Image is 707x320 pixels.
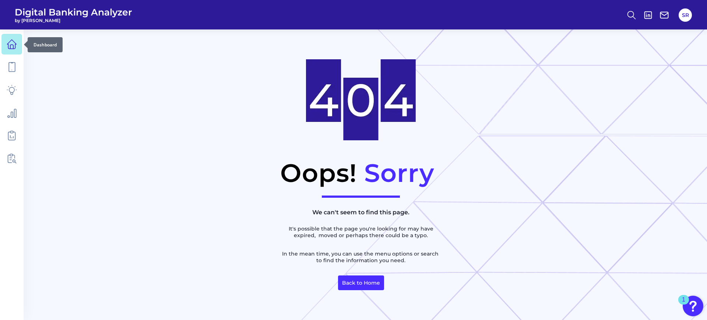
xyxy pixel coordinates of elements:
span: by [PERSON_NAME] [15,18,132,23]
h1: Oops! [280,158,357,188]
p: It's possible that the page you're looking for may have expired, moved or perhaps there could be ... [280,225,442,239]
h1: Sorry [364,158,434,188]
button: SR [679,8,692,22]
span: Digital Banking Analyzer [15,7,132,18]
div: 1 [682,300,685,309]
div: Dashboard [28,37,63,52]
h2: We can't seem to find this page. [280,205,442,219]
a: Back to Home [338,275,384,290]
p: In the mean time, you can use the menu options or search to find the information you need. [280,250,442,264]
img: NotFoundImage [306,59,416,140]
button: Open Resource Center, 1 new notification [683,296,703,316]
